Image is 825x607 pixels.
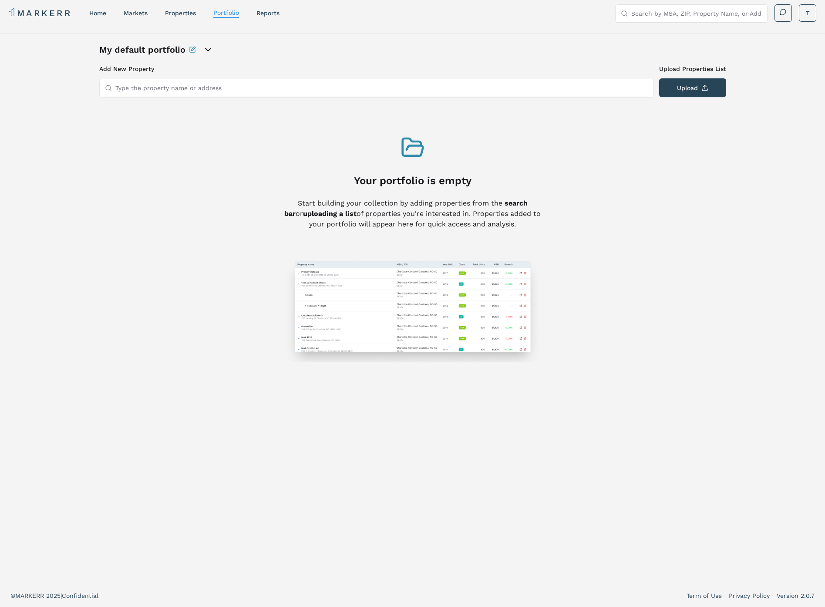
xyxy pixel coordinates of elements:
a: reports [256,10,279,17]
button: Rename this portfolio [189,44,196,56]
span: © [10,592,15,599]
button: T [799,4,816,22]
a: MARKERR [9,7,72,19]
span: MARKERR [15,592,46,599]
input: Search by MSA, ZIP, Property Name, or Address [631,5,762,22]
a: home [89,10,106,17]
span: Confidential [62,592,98,599]
label: Upload Properties List [659,64,726,73]
strong: uploading a list [303,209,357,218]
a: Privacy Policy [729,591,770,600]
a: Version 2.0.7 [777,591,815,600]
h1: My default portfolio [99,44,185,56]
span: 2025 | [46,592,62,599]
span: T [806,9,810,17]
a: Portfolio [213,9,239,16]
button: open portfolio options [203,44,213,55]
h3: Your portfolio is empty [354,174,471,188]
p: Start building your collection by adding properties from the or of properties you're interested i... [284,198,542,229]
input: Type the property name or address [115,79,648,97]
img: How portfolio page looks when there are properties in it [284,257,542,362]
a: Term of Use [687,591,722,600]
a: markets [124,10,148,17]
a: properties [165,10,196,17]
h3: Add New Property [99,64,654,73]
button: Upload [659,78,726,97]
